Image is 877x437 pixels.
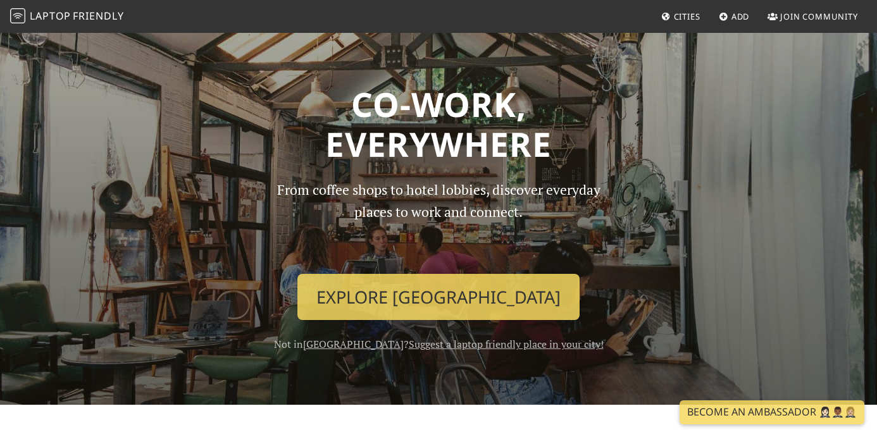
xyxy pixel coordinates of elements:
a: Suggest a laptop friendly place in your city! [409,337,604,351]
a: Add [714,5,755,28]
span: Friendly [73,9,123,23]
a: Cities [656,5,706,28]
a: Explore [GEOGRAPHIC_DATA] [297,274,580,321]
a: Join Community [762,5,863,28]
span: Cities [674,11,700,22]
span: Join Community [780,11,858,22]
h1: Co-work, Everywhere [85,84,792,164]
a: [GEOGRAPHIC_DATA] [303,337,404,351]
p: From coffee shops to hotel lobbies, discover everyday places to work and connect. [266,179,611,263]
img: LaptopFriendly [10,8,25,23]
span: Laptop [30,9,71,23]
span: Add [731,11,750,22]
a: Become an Ambassador 🤵🏻‍♀️🤵🏾‍♂️🤵🏼‍♀️ [680,400,864,424]
a: LaptopFriendly LaptopFriendly [10,6,124,28]
span: Not in ? [274,337,604,351]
